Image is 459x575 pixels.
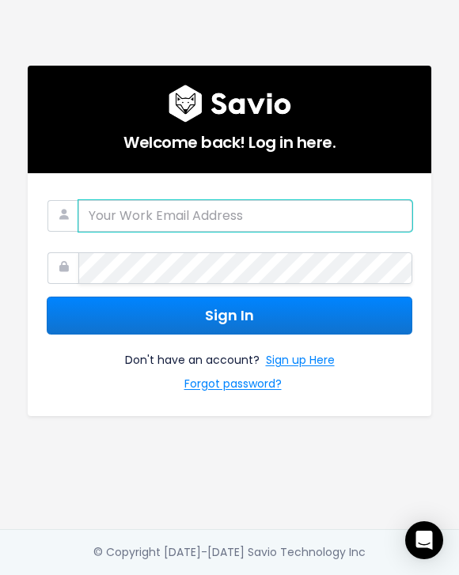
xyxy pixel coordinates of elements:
a: Sign up Here [266,350,335,373]
div: © Copyright [DATE]-[DATE] Savio Technology Inc [93,543,366,562]
h5: Welcome back! Log in here. [47,123,412,154]
input: Your Work Email Address [78,200,412,232]
img: logo600x187.a314fd40982d.png [169,85,291,123]
div: Open Intercom Messenger [405,521,443,559]
div: Don't have an account? [47,335,412,396]
a: Forgot password? [184,374,282,397]
button: Sign In [47,297,412,335]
